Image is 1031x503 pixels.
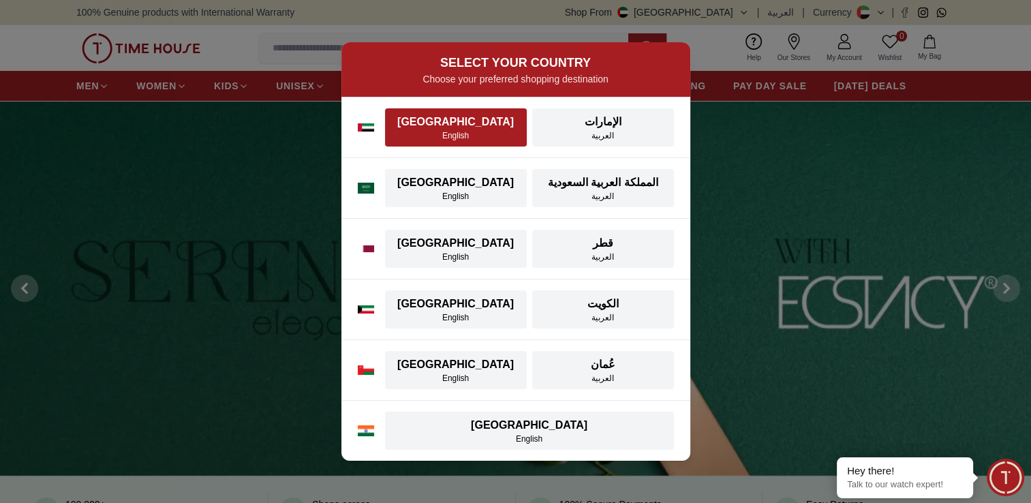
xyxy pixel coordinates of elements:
[532,169,674,207] button: المملكة العربية السعوديةالعربية
[847,464,963,478] div: Hey there!
[532,108,674,147] button: الإماراتالعربية
[540,130,666,141] div: العربية
[540,373,666,384] div: العربية
[393,296,519,312] div: [GEOGRAPHIC_DATA]
[540,191,666,202] div: العربية
[393,174,519,191] div: [GEOGRAPHIC_DATA]
[540,114,666,130] div: الإمارات
[393,114,519,130] div: [GEOGRAPHIC_DATA]
[358,305,374,314] img: Kuwait flag
[385,351,527,389] button: [GEOGRAPHIC_DATA]English
[393,251,519,262] div: English
[393,356,519,373] div: [GEOGRAPHIC_DATA]
[358,245,374,252] img: Qatar flag
[532,230,674,268] button: قطرالعربية
[393,312,519,323] div: English
[385,230,527,268] button: [GEOGRAPHIC_DATA]English
[358,53,674,72] h2: SELECT YOUR COUNTRY
[532,351,674,389] button: عُمانالعربية
[358,365,374,374] img: Oman flag
[540,312,666,323] div: العربية
[540,235,666,251] div: قطر
[847,479,963,491] p: Talk to our watch expert!
[393,433,666,444] div: English
[393,191,519,202] div: English
[385,412,674,450] button: [GEOGRAPHIC_DATA]English
[540,356,666,373] div: عُمان
[540,296,666,312] div: الكويت
[393,417,666,433] div: [GEOGRAPHIC_DATA]
[393,373,519,384] div: English
[540,251,666,262] div: العربية
[393,235,519,251] div: [GEOGRAPHIC_DATA]
[385,169,527,207] button: [GEOGRAPHIC_DATA]English
[540,174,666,191] div: المملكة العربية السعودية
[358,183,374,194] img: Saudi Arabia flag
[358,123,374,132] img: UAE flag
[358,425,374,436] img: India flag
[532,290,674,329] button: الكويتالعربية
[385,290,527,329] button: [GEOGRAPHIC_DATA]English
[987,459,1024,496] div: Chat Widget
[385,108,527,147] button: [GEOGRAPHIC_DATA]English
[393,130,519,141] div: English
[358,72,674,86] p: Choose your preferred shopping destination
